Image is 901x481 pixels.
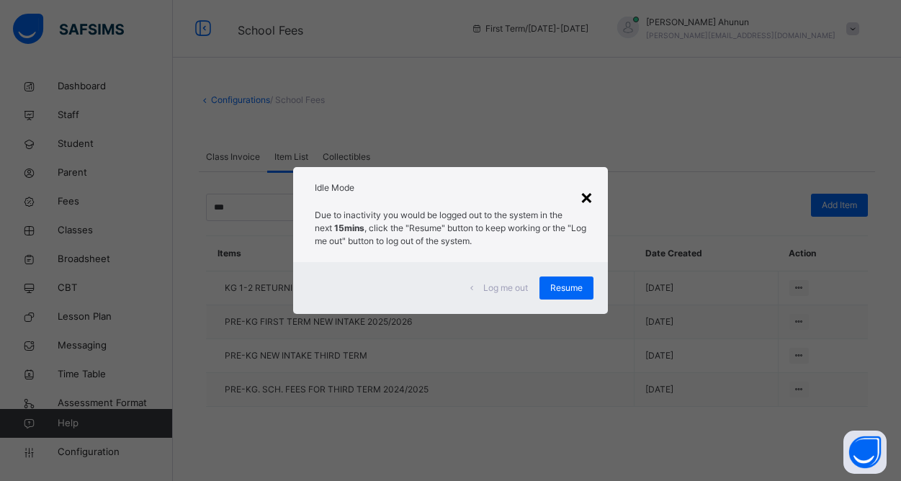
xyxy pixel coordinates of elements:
[580,181,593,212] div: ×
[334,222,364,233] strong: 15mins
[483,282,528,295] span: Log me out
[315,181,587,194] h2: Idle Mode
[315,209,587,248] p: Due to inactivity you would be logged out to the system in the next , click the "Resume" button t...
[843,431,887,474] button: Open asap
[550,282,583,295] span: Resume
